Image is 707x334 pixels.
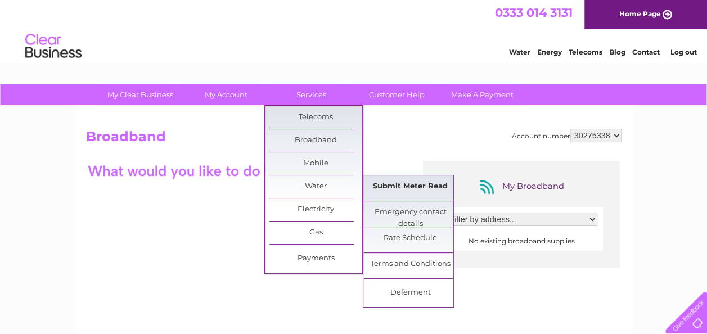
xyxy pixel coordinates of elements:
[495,6,573,20] a: 0333 014 3131
[609,48,625,56] a: Blog
[445,237,597,245] center: No existing broadband supplies
[364,175,457,198] a: Submit Meter Read
[537,48,562,56] a: Energy
[269,106,362,129] a: Telecoms
[364,201,457,224] a: Emergency contact details
[179,84,272,105] a: My Account
[269,247,362,270] a: Payments
[509,48,530,56] a: Water
[269,198,362,221] a: Electricity
[265,84,358,105] a: Services
[632,48,660,56] a: Contact
[670,48,696,56] a: Log out
[88,6,620,55] div: Clear Business is a trading name of Verastar Limited (registered in [GEOGRAPHIC_DATA] No. 3667643...
[269,152,362,175] a: Mobile
[569,48,602,56] a: Telecoms
[94,84,187,105] a: My Clear Business
[476,178,566,196] div: My Broadband
[269,222,362,244] a: Gas
[364,282,457,304] a: Deferment
[269,129,362,152] a: Broadband
[512,129,622,142] div: Account number
[364,227,457,250] a: Rate Schedule
[436,84,529,105] a: Make A Payment
[269,175,362,198] a: Water
[25,29,82,64] img: logo.png
[86,129,622,150] h2: Broadband
[364,253,457,276] a: Terms and Conditions
[350,84,443,105] a: Customer Help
